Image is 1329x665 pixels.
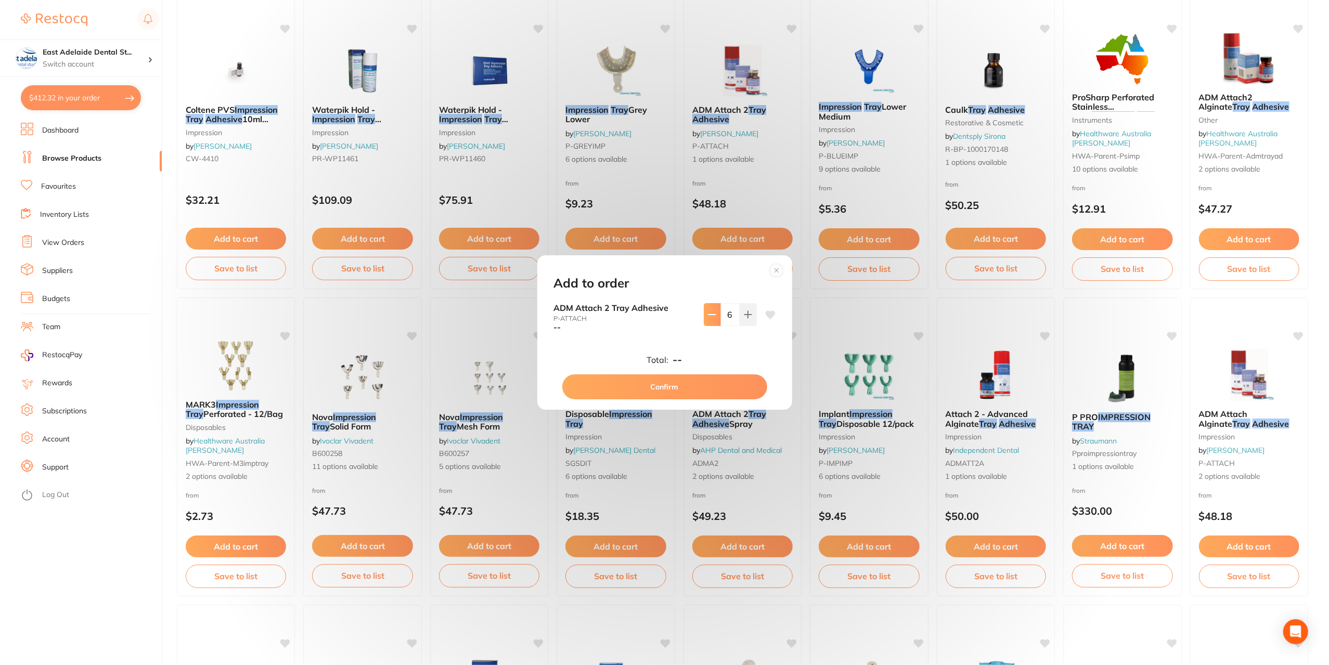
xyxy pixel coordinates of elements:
h2: Add to order [554,276,629,291]
small: P-ATTACH [554,315,695,322]
label: Total: [647,355,669,364]
button: Confirm [562,374,767,399]
b: ADM Attach 2 Tray Adhesive [554,303,695,312]
div: Open Intercom Messenger [1283,619,1308,644]
b: -- [673,354,682,366]
b: -- [554,322,561,332]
